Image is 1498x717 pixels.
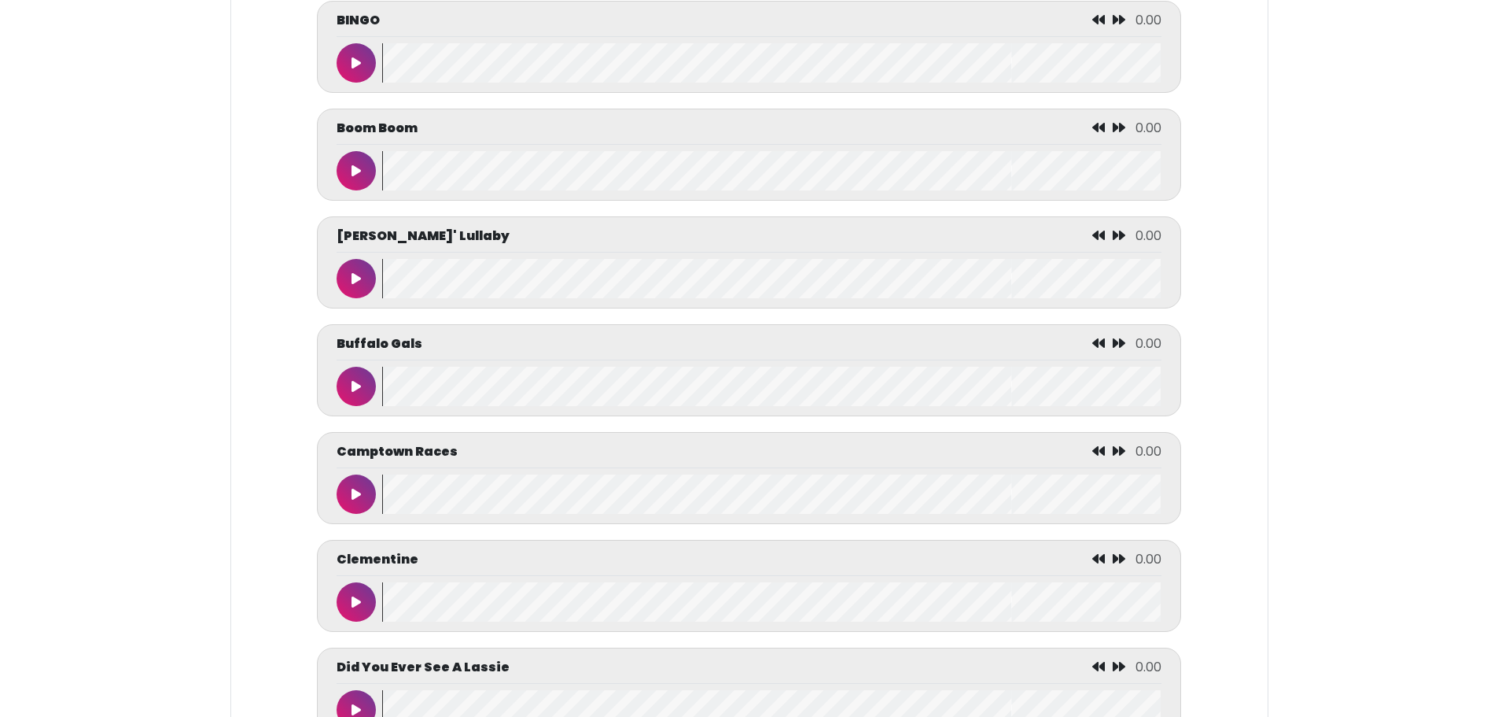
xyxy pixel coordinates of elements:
[1135,227,1161,245] span: 0.00
[1135,119,1161,137] span: 0.00
[337,442,458,461] p: Camptown Races
[337,11,380,30] p: BINGO
[1135,334,1161,353] span: 0.00
[1135,11,1161,29] span: 0.00
[1135,550,1161,568] span: 0.00
[1135,658,1161,676] span: 0.00
[337,334,422,353] p: Buffalo Gals
[1135,442,1161,460] span: 0.00
[337,658,510,677] p: Did You Ever See A Lassie
[337,227,510,246] p: [PERSON_NAME]' Lullaby
[337,119,418,138] p: Boom Boom
[337,550,418,569] p: Clementine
